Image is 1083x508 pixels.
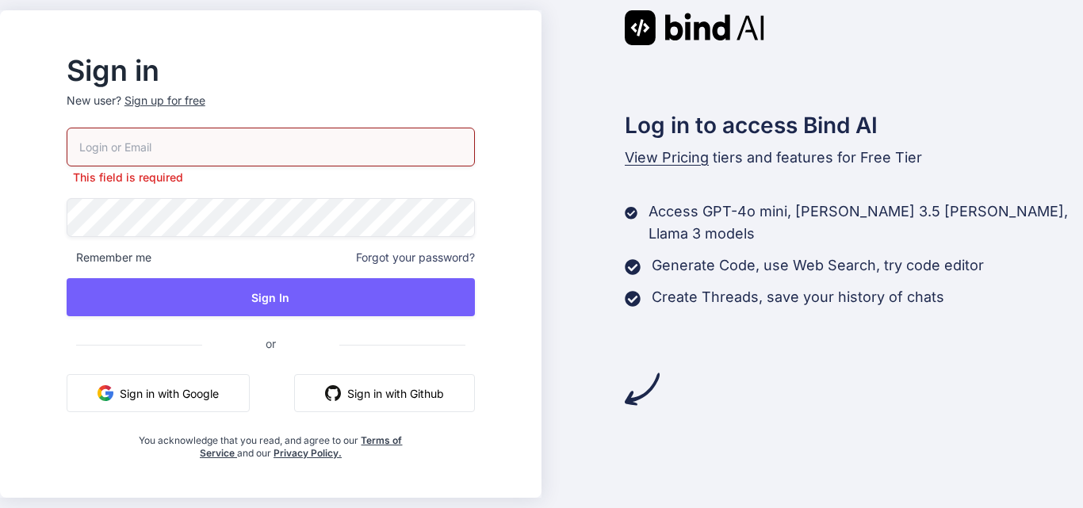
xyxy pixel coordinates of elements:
p: Create Threads, save your history of chats [652,286,944,308]
img: Bind AI logo [625,10,764,45]
div: Sign up for free [124,93,205,109]
p: This field is required [67,170,475,185]
span: Remember me [67,250,151,265]
input: Login or Email [67,128,475,166]
a: Terms of Service [200,434,403,459]
p: Access GPT-4o mini, [PERSON_NAME] 3.5 [PERSON_NAME], Llama 3 models [649,201,1083,245]
button: Sign in with Google [67,374,250,412]
h2: Sign in [67,58,475,83]
a: Privacy Policy. [274,447,342,459]
img: github [325,385,341,401]
img: google [98,385,113,401]
p: Generate Code, use Web Search, try code editor [652,254,984,277]
p: New user? [67,93,475,128]
p: tiers and features for Free Tier [625,147,1083,169]
button: Sign In [67,278,475,316]
div: You acknowledge that you read, and agree to our and our [135,425,408,460]
span: or [202,324,339,363]
span: View Pricing [625,149,709,166]
h2: Log in to access Bind AI [625,109,1083,142]
button: Sign in with Github [294,374,475,412]
span: Forgot your password? [356,250,475,265]
img: arrow [625,372,660,407]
